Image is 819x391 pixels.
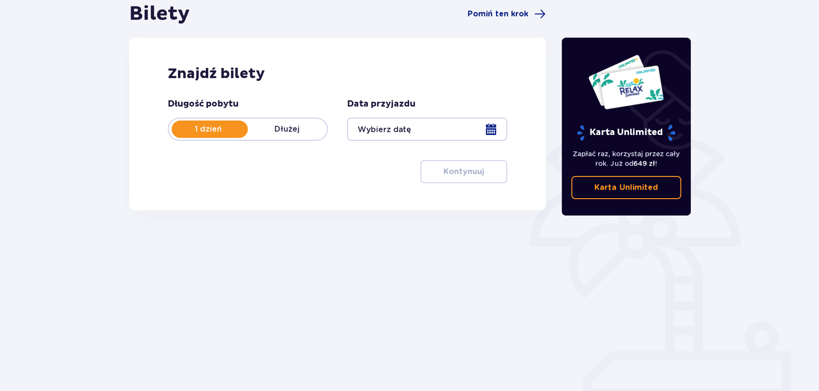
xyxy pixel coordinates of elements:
p: Karta Unlimited [576,124,676,141]
span: 649 zł [633,160,655,167]
p: Zapłać raz, korzystaj przez cały rok. Już od ! [571,149,681,168]
p: Długość pobytu [168,98,239,110]
span: Pomiń ten krok [468,9,528,19]
p: Karta Unlimited [594,182,658,193]
a: Pomiń ten krok [468,8,546,20]
img: Dwie karty całoroczne do Suntago z napisem 'UNLIMITED RELAX', na białym tle z tropikalnymi liśćmi... [588,54,664,110]
h2: Znajdź bilety [168,65,508,83]
p: 1 dzień [169,124,248,135]
h1: Bilety [129,2,190,26]
a: Karta Unlimited [571,176,681,199]
p: Kontynuuj [443,166,484,177]
p: Dłużej [248,124,327,135]
button: Kontynuuj [420,160,507,183]
p: Data przyjazdu [347,98,416,110]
